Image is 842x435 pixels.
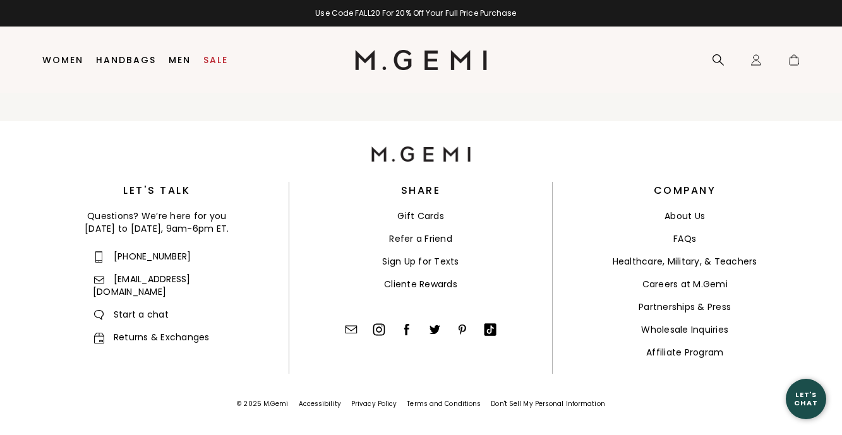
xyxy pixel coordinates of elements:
[237,399,288,410] div: © 2025 M.Gemi
[94,333,105,343] img: Returns and Exchanges
[786,391,826,407] div: Let's Chat
[345,323,358,336] img: Contact Us
[613,255,757,268] a: Healthcare, Military, & Teachers
[94,310,104,320] img: Contact us: chat
[397,210,444,222] a: Gift Cards
[93,308,169,321] span: Start a chat
[665,210,705,222] a: About Us
[646,346,723,359] a: Affiliate Program
[95,251,102,263] img: Contact us: phone
[93,250,191,263] a: Contact us: phone[PHONE_NUMBER]
[25,210,289,235] div: Questions? We’re here for you [DATE] to [DATE], 9am-6pm ET.
[355,50,487,70] img: M.Gemi
[639,301,731,313] a: Partnerships & Press
[642,278,728,290] a: Careers at M.Gemi
[93,273,191,298] a: Contact us: email[EMAIL_ADDRESS][DOMAIN_NAME]
[96,55,156,65] a: Handbags
[382,255,459,268] a: Sign Up for Texts
[407,399,481,408] a: Terms and Conditions
[491,399,604,408] a: Don't Sell My Personal Information
[42,55,83,65] a: Women
[673,232,696,245] a: FAQs
[384,278,457,290] a: Cliente Rewards
[299,399,341,408] span: Accessibility
[428,323,441,336] img: Twitter/
[484,323,496,335] img: TikTok/
[373,323,385,336] img: Instagram/
[400,323,413,336] img: Facebook/
[389,232,452,245] a: Refer a Friend
[371,146,471,162] img: M.Gemi
[641,323,728,336] a: Wholesale Inquiries
[25,187,289,194] h3: Let's Talk
[93,331,210,343] a: Returns and ExchangesReturns & Exchanges
[351,399,397,408] a: Privacy Policy
[401,187,441,194] h3: Share
[169,55,191,65] a: Men
[456,323,469,336] img: Pinterest/
[203,55,228,65] a: Sale
[94,277,105,283] img: Contact us: email
[654,187,716,194] h3: Company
